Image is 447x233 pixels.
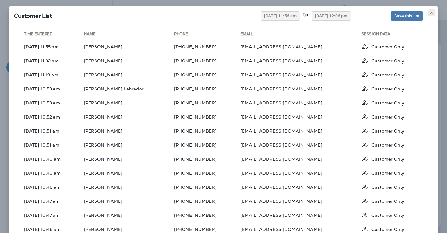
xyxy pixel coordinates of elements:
button: [DATE] 11:56 am [261,11,300,21]
td: [EMAIL_ADDRESS][DOMAIN_NAME] [240,96,361,109]
td: [PERSON_NAME] [84,167,174,179]
td: [PHONE_NUMBER] [174,167,240,179]
td: [PERSON_NAME] [84,110,174,123]
td: [DATE] 11:32 am [19,54,84,67]
td: [DATE] 10:49 am [19,153,84,165]
td: [PERSON_NAME] [84,68,174,81]
span: [DATE] 12:06 pm [315,14,347,18]
div: Customer Only [361,85,423,93]
td: [PERSON_NAME] [84,96,174,109]
th: Email [240,32,361,39]
div: Customer Only [361,43,423,51]
td: [PHONE_NUMBER] [174,195,240,207]
td: [PHONE_NUMBER] [174,96,240,109]
div: Customer Only [361,197,423,205]
p: Customer Only [371,171,404,176]
div: Customer Only [361,127,423,135]
td: [DATE] 11:55 am [19,40,84,53]
td: [PHONE_NUMBER] [174,153,240,165]
span: Save this list [394,14,420,18]
p: Customer Only [371,44,404,49]
td: [PHONE_NUMBER] [174,138,240,151]
td: [PHONE_NUMBER] [174,68,240,81]
td: [DATE] 10:48 am [19,181,84,193]
td: [PERSON_NAME] Labrador [84,82,174,95]
button: Save this list [391,11,423,21]
td: [PERSON_NAME] [84,138,174,151]
td: [PHONE_NUMBER] [174,54,240,67]
th: Name [84,32,174,39]
td: [PHONE_NUMBER] [174,110,240,123]
td: [EMAIL_ADDRESS][DOMAIN_NAME] [240,195,361,207]
p: Customer Only [371,86,404,91]
p: Customer Only [371,227,404,232]
td: [PHONE_NUMBER] [174,40,240,53]
td: [DATE] 10:47 am [19,195,84,207]
div: Customer Only [361,225,423,233]
button: [DATE] 12:06 pm [312,11,351,21]
div: Customer Only [361,183,423,191]
div: Customer Only [361,113,423,121]
td: [PERSON_NAME] [84,209,174,221]
td: [DATE] 10:49 am [19,167,84,179]
td: [EMAIL_ADDRESS][DOMAIN_NAME] [240,82,361,95]
td: [PHONE_NUMBER] [174,124,240,137]
div: Customer Only [361,141,423,149]
td: [DATE] 10:47 am [19,209,84,221]
td: [PERSON_NAME] [84,40,174,53]
td: [DATE] 11:19 am [19,68,84,81]
td: [EMAIL_ADDRESS][DOMAIN_NAME] [240,138,361,151]
td: [DATE] 10:51 am [19,138,84,151]
div: Customer Only [361,155,423,163]
p: Customer Only [371,72,404,77]
td: [EMAIL_ADDRESS][DOMAIN_NAME] [240,153,361,165]
th: Time Entered [19,32,84,39]
div: Customer Only [361,71,423,79]
td: [PERSON_NAME] [84,181,174,193]
th: Session Data [361,32,428,39]
th: Phone [174,32,240,39]
td: [PERSON_NAME] [84,54,174,67]
td: [DATE] 10:53 am [19,82,84,95]
span: [DATE] 11:56 am [264,14,297,18]
td: [DATE] 10:53 am [19,96,84,109]
td: [PHONE_NUMBER] [174,181,240,193]
td: [PHONE_NUMBER] [174,82,240,95]
td: [EMAIL_ADDRESS][DOMAIN_NAME] [240,54,361,67]
p: Customer Only [371,58,404,63]
p: Customer Only [371,114,404,119]
td: [DATE] 10:51 am [19,124,84,137]
p: Customer Only [371,185,404,190]
p: Customer Only [371,100,404,105]
td: [DATE] 10:52 am [19,110,84,123]
td: [EMAIL_ADDRESS][DOMAIN_NAME] [240,68,361,81]
td: [PERSON_NAME] [84,124,174,137]
td: [PERSON_NAME] [84,195,174,207]
p: Customer Only [371,143,404,148]
div: Customer Only [361,57,423,65]
td: [EMAIL_ADDRESS][DOMAIN_NAME] [240,110,361,123]
p: Customer Only [371,129,404,133]
p: Customer Only [371,157,404,162]
td: [PHONE_NUMBER] [174,209,240,221]
div: Customer Only [361,169,423,177]
div: Customer Only [361,211,423,219]
td: [EMAIL_ADDRESS][DOMAIN_NAME] [240,40,361,53]
td: [PERSON_NAME] [84,153,174,165]
div: to [300,11,312,21]
td: [EMAIL_ADDRESS][DOMAIN_NAME] [240,209,361,221]
div: Customer Only [361,99,423,107]
td: [EMAIL_ADDRESS][DOMAIN_NAME] [240,124,361,137]
td: [EMAIL_ADDRESS][DOMAIN_NAME] [240,167,361,179]
td: [EMAIL_ADDRESS][DOMAIN_NAME] [240,181,361,193]
span: SQL [14,12,52,19]
p: Customer Only [371,199,404,204]
p: Customer Only [371,213,404,218]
